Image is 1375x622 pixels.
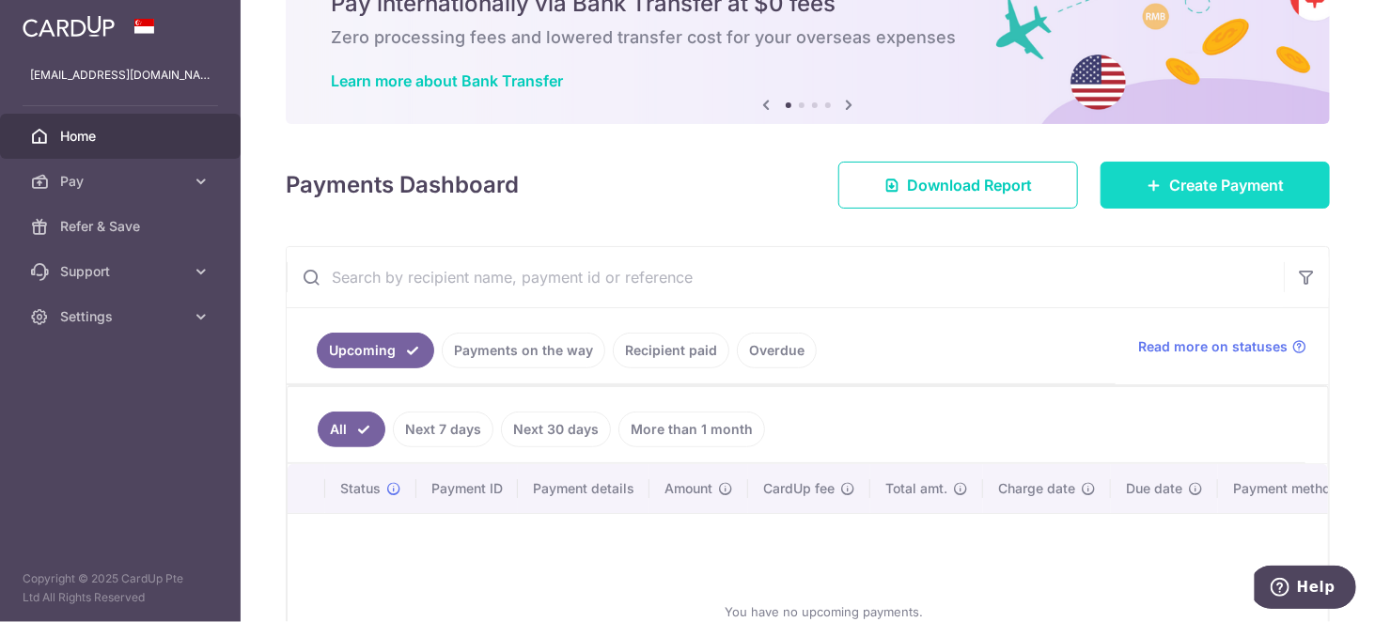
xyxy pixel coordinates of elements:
[907,174,1032,196] span: Download Report
[518,464,649,513] th: Payment details
[331,26,1285,49] h6: Zero processing fees and lowered transfer cost for your overseas expenses
[60,307,184,326] span: Settings
[664,479,712,498] span: Amount
[340,479,381,498] span: Status
[1218,464,1361,513] th: Payment method
[1138,337,1306,356] a: Read more on statuses
[393,412,493,447] a: Next 7 days
[30,66,211,85] p: [EMAIL_ADDRESS][DOMAIN_NAME]
[60,217,184,236] span: Refer & Save
[60,127,184,146] span: Home
[317,333,434,368] a: Upcoming
[613,333,729,368] a: Recipient paid
[998,479,1075,498] span: Charge date
[416,464,518,513] th: Payment ID
[23,15,115,38] img: CardUp
[1138,337,1288,356] span: Read more on statuses
[331,71,563,90] a: Learn more about Bank Transfer
[442,333,605,368] a: Payments on the way
[885,479,947,498] span: Total amt.
[286,168,519,202] h4: Payments Dashboard
[501,412,611,447] a: Next 30 days
[42,13,81,30] span: Help
[1126,479,1182,498] span: Due date
[287,247,1284,307] input: Search by recipient name, payment id or reference
[838,162,1078,209] a: Download Report
[618,412,765,447] a: More than 1 month
[1169,174,1284,196] span: Create Payment
[1101,162,1330,209] a: Create Payment
[763,479,835,498] span: CardUp fee
[737,333,817,368] a: Overdue
[60,172,184,191] span: Pay
[318,412,385,447] a: All
[1255,566,1356,613] iframe: Opens a widget where you can find more information
[60,262,184,281] span: Support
